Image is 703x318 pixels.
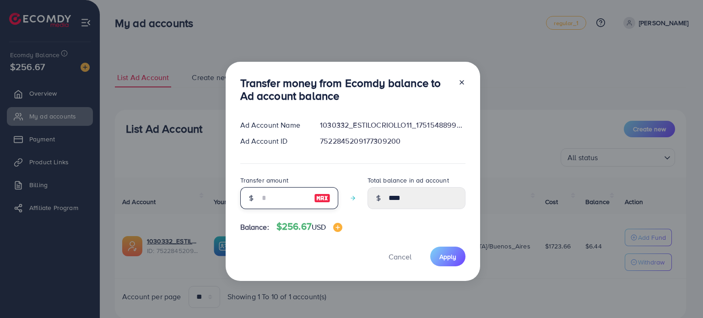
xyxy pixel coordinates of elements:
[233,120,313,130] div: Ad Account Name
[276,221,343,232] h4: $256.67
[240,222,269,232] span: Balance:
[233,136,313,146] div: Ad Account ID
[314,193,330,204] img: image
[377,247,423,266] button: Cancel
[389,252,411,262] span: Cancel
[240,176,288,185] label: Transfer amount
[313,136,472,146] div: 7522845209177309200
[430,247,465,266] button: Apply
[368,176,449,185] label: Total balance in ad account
[333,223,342,232] img: image
[312,222,326,232] span: USD
[240,76,451,103] h3: Transfer money from Ecomdy balance to Ad account balance
[439,252,456,261] span: Apply
[313,120,472,130] div: 1030332_ESTILOCRIOLLO11_1751548899317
